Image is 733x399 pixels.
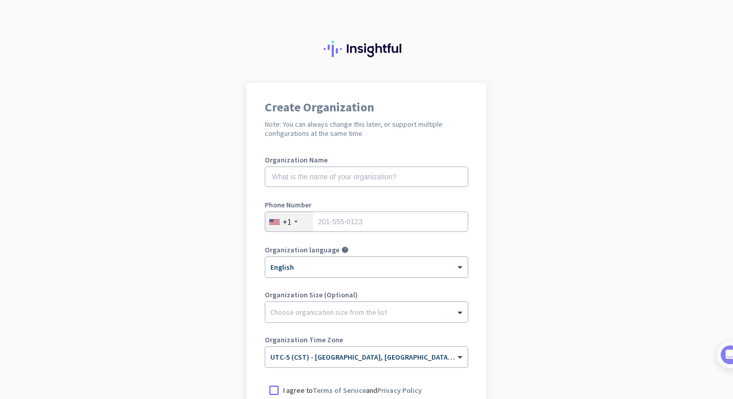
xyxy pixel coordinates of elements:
[377,386,422,395] a: Privacy Policy
[324,41,409,57] img: Insightful
[283,217,291,227] div: +1
[265,212,468,232] input: 201-555-0123
[283,385,422,395] p: I agree to and
[265,291,468,298] label: Organization Size (Optional)
[265,167,468,187] input: What is the name of your organization?
[265,156,468,163] label: Organization Name
[265,201,468,208] label: Phone Number
[265,246,339,253] label: Organization language
[265,120,468,138] h2: Note: You can always change this later, or support multiple configurations at the same time
[313,386,366,395] a: Terms of Service
[265,336,468,343] label: Organization Time Zone
[265,101,468,113] h1: Create Organization
[341,246,349,253] i: help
